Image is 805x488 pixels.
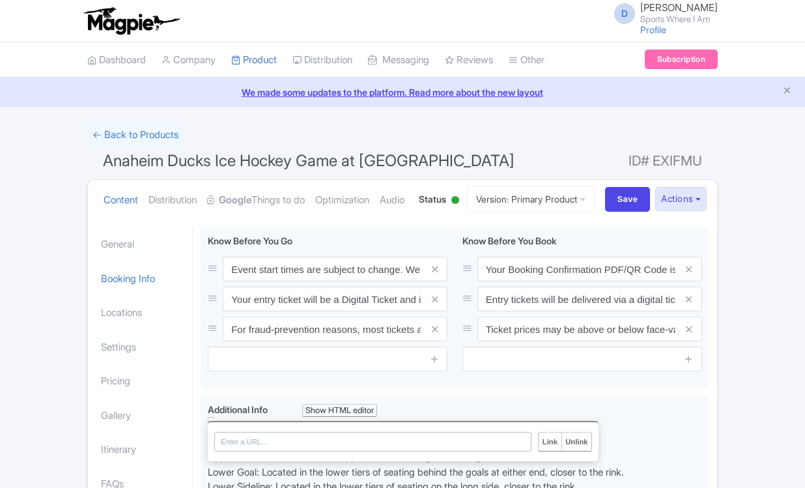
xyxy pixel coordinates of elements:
div: Show HTML editor [302,404,377,418]
a: GoogleThings to do [207,180,305,221]
button: Close announcement [782,84,792,99]
a: Audio [380,180,404,221]
span: ID# EXIFMU [628,148,702,174]
a: Product [231,42,277,78]
a: Profile [640,24,666,35]
input: Save [605,187,651,212]
span: [PERSON_NAME] [640,1,718,14]
a: Subscription [645,50,718,69]
span: Status [419,192,446,206]
span: D [614,3,635,24]
a: Version: Primary Product [467,186,595,212]
strong: Google [219,193,251,208]
a: Messaging [368,42,429,78]
a: Itinerary [88,432,192,468]
span: Know Before You Book [462,235,557,246]
a: Distribution [292,42,352,78]
a: Settings [88,330,192,366]
a: Company [162,42,216,78]
a: Optimization [315,180,369,221]
button: Actions [655,187,707,211]
span: Know Before You Go [208,235,292,246]
input: Link [539,433,561,451]
a: Dashboard [87,42,146,78]
a: D [PERSON_NAME] Sports Where I Am [606,3,718,23]
a: Locations [88,295,192,331]
a: Reviews [445,42,493,78]
span: Additional Info [208,404,268,415]
a: ← Back to Products [87,122,184,148]
input: Unlink [561,433,592,451]
a: Pricing [88,364,192,399]
img: logo-ab69f6fb50320c5b225c76a69d11143b.png [81,7,182,35]
span: Anaheim Ducks Ice Hockey Game at [GEOGRAPHIC_DATA] [103,151,515,170]
div: Active [449,191,462,211]
a: General [88,227,192,263]
a: Distribution [148,180,197,221]
a: Content [104,180,138,221]
a: Other [509,42,544,78]
input: URL [214,432,531,452]
a: Gallery [88,398,192,434]
a: Booking Info [88,261,192,297]
small: Sports Where I Am [640,15,718,23]
a: We made some updates to the platform. Read more about the new layout [8,85,797,99]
